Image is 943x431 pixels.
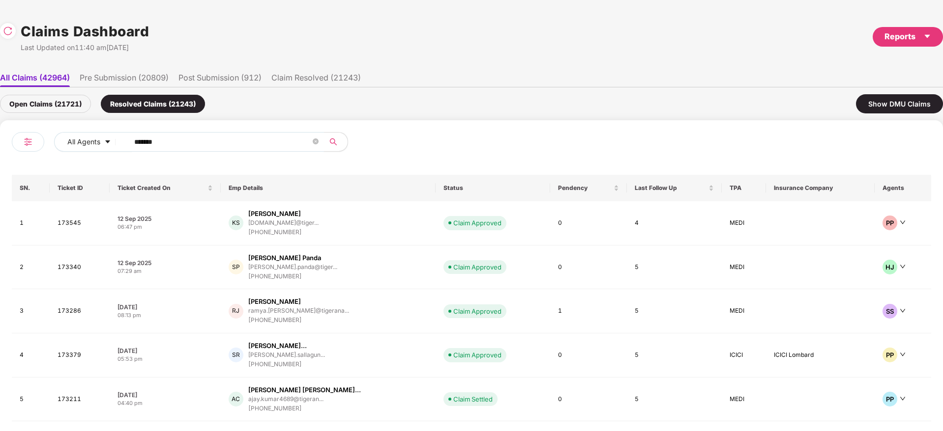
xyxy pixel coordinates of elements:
div: Claim Approved [453,262,501,272]
div: HJ [883,260,897,274]
td: 2 [12,245,50,290]
div: 12 Sep 2025 [118,259,212,267]
div: 07:29 am [118,267,212,275]
td: 173211 [50,377,110,422]
td: MEDI [722,377,766,422]
div: PP [883,392,897,406]
div: [PHONE_NUMBER] [248,228,319,237]
td: 5 [627,245,722,290]
span: All Agents [67,136,100,147]
td: 4 [627,201,722,245]
td: MEDI [722,201,766,245]
td: 173286 [50,289,110,333]
span: Ticket Created On [118,184,205,192]
div: PP [883,348,897,362]
div: SS [883,304,897,319]
td: 5 [12,377,50,422]
div: [PERSON_NAME] [248,209,301,218]
th: Last Follow Up [627,175,722,201]
th: Emp Details [221,175,436,201]
td: 1 [550,289,627,333]
span: Last Follow Up [635,184,707,192]
td: 4 [12,333,50,377]
td: 5 [627,377,722,422]
td: ICICI Lombard [766,333,875,377]
div: 06:47 pm [118,223,212,231]
span: down [900,219,906,225]
td: 0 [550,377,627,422]
td: 5 [627,289,722,333]
td: 5 [627,333,722,377]
div: [DATE] [118,347,212,355]
div: [DATE] [118,391,212,399]
td: 0 [550,245,627,290]
div: Show DMU Claims [856,94,943,113]
div: ramya.[PERSON_NAME]@tigerana... [248,307,349,314]
div: SR [229,348,243,362]
th: Ticket ID [50,175,110,201]
td: 1 [12,201,50,245]
button: All Agentscaret-down [54,132,132,152]
span: down [900,396,906,402]
span: down [900,308,906,314]
div: [PERSON_NAME]... [248,341,307,350]
div: Resolved Claims (21243) [101,95,205,113]
td: 173545 [50,201,110,245]
div: 12 Sep 2025 [118,215,212,223]
div: [PERSON_NAME] [PERSON_NAME]... [248,385,361,395]
span: close-circle [313,137,319,147]
h1: Claims Dashboard [21,21,149,42]
span: caret-down [923,32,931,40]
div: Reports [884,30,931,43]
div: Claim Approved [453,218,501,228]
div: Last Updated on 11:40 am[DATE] [21,42,149,53]
div: AC [229,392,243,406]
td: 173379 [50,333,110,377]
th: Ticket Created On [110,175,220,201]
td: 3 [12,289,50,333]
td: MEDI [722,245,766,290]
div: [PERSON_NAME] [248,297,301,306]
img: svg+xml;base64,PHN2ZyBpZD0iUmVsb2FkLTMyeDMyIiB4bWxucz0iaHR0cDovL3d3dy53My5vcmcvMjAwMC9zdmciIHdpZH... [3,26,13,36]
div: SP [229,260,243,274]
td: ICICI [722,333,766,377]
li: Post Submission (912) [178,73,262,87]
div: [PHONE_NUMBER] [248,272,337,281]
div: [PERSON_NAME] Panda [248,253,321,263]
img: svg+xml;base64,PHN2ZyB4bWxucz0iaHR0cDovL3d3dy53My5vcmcvMjAwMC9zdmciIHdpZHRoPSIyNCIgaGVpZ2h0PSIyNC... [22,136,34,148]
th: TPA [722,175,766,201]
div: [DOMAIN_NAME]@tiger... [248,219,319,226]
th: Pendency [550,175,627,201]
span: down [900,351,906,357]
div: KS [229,215,243,230]
th: Insurance Company [766,175,875,201]
div: ajay.kumar4689@tigeran... [248,396,324,402]
span: Pendency [558,184,612,192]
span: down [900,264,906,269]
div: [PHONE_NUMBER] [248,360,325,369]
div: [PHONE_NUMBER] [248,404,361,413]
div: PP [883,215,897,230]
div: [PERSON_NAME].panda@tiger... [248,264,337,270]
li: Pre Submission (20809) [80,73,169,87]
div: [DATE] [118,303,212,311]
td: 0 [550,333,627,377]
th: SN. [12,175,50,201]
div: 08:13 pm [118,311,212,320]
div: RJ [229,304,243,319]
div: Claim Approved [453,306,501,316]
span: close-circle [313,138,319,144]
div: Claim Settled [453,394,493,404]
td: MEDI [722,289,766,333]
div: [PERSON_NAME].sallagun... [248,351,325,358]
span: caret-down [104,138,111,146]
button: search [324,132,348,152]
div: 05:53 pm [118,355,212,363]
li: Claim Resolved (21243) [271,73,361,87]
div: 04:40 pm [118,399,212,407]
th: Agents [875,175,931,201]
span: search [324,138,343,146]
td: 0 [550,201,627,245]
div: Claim Approved [453,350,501,360]
th: Status [436,175,550,201]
